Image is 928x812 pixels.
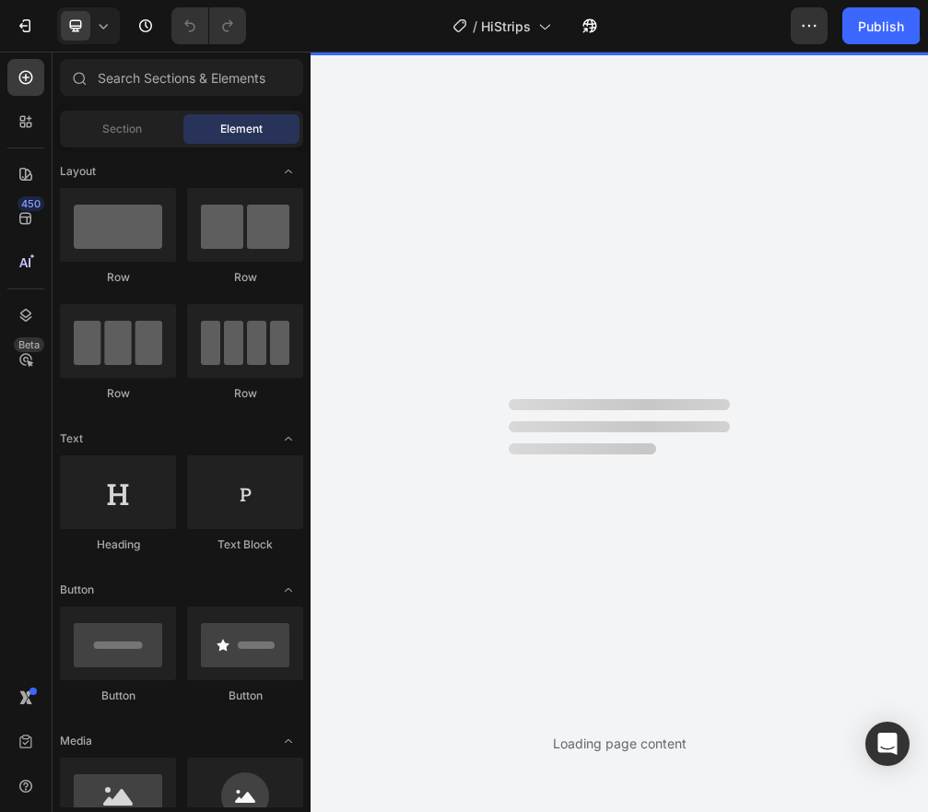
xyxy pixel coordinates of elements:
span: Layout [60,163,96,180]
div: Undo/Redo [171,7,246,44]
div: Row [60,385,176,402]
div: Text Block [187,536,303,553]
span: Media [60,733,92,749]
span: Toggle open [274,575,303,605]
div: Publish [858,17,904,36]
div: Button [60,688,176,704]
div: Row [187,385,303,402]
span: Section [102,121,142,137]
div: Row [187,269,303,286]
span: Toggle open [274,726,303,756]
span: Element [220,121,263,137]
div: Loading page content [553,734,687,753]
span: Toggle open [274,424,303,453]
div: Row [60,269,176,286]
div: Button [187,688,303,704]
span: Toggle open [274,157,303,186]
input: Search Sections & Elements [60,59,303,96]
div: 450 [18,196,44,211]
div: Open Intercom Messenger [865,722,910,766]
div: Heading [60,536,176,553]
span: Text [60,430,83,447]
div: Beta [14,337,44,352]
span: / [473,17,477,36]
span: HiStrips [481,17,531,36]
span: Button [60,582,94,598]
button: Publish [842,7,920,44]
